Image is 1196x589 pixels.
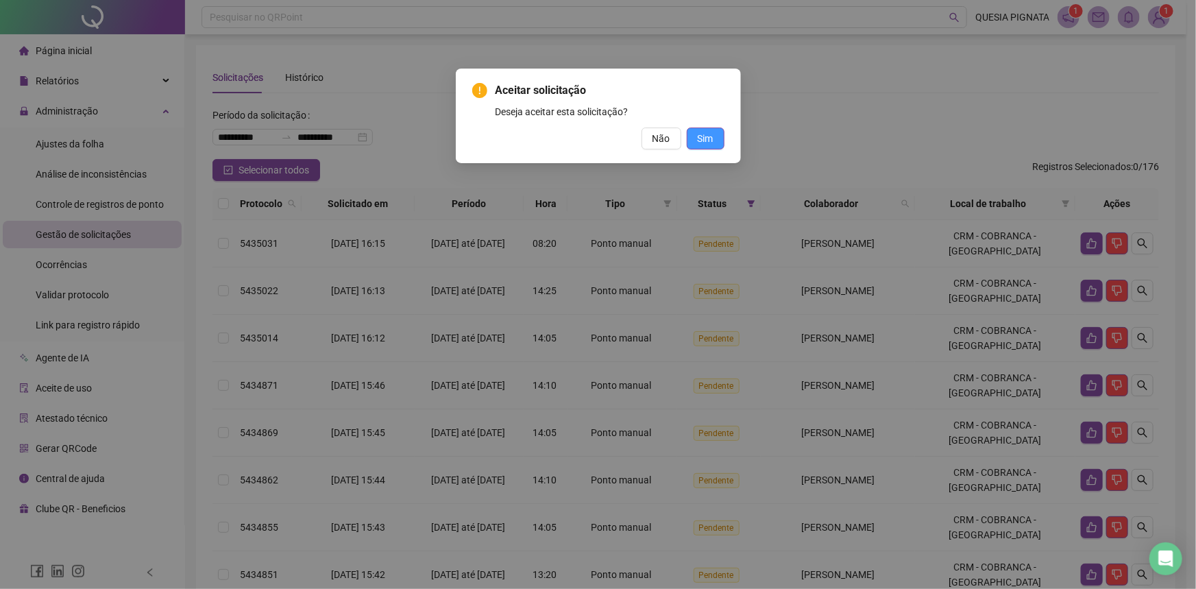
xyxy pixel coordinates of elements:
[687,128,724,149] button: Sim
[1149,542,1182,575] div: Open Intercom Messenger
[472,83,487,98] span: exclamation-circle
[496,104,724,119] div: Deseja aceitar esta solicitação?
[698,131,713,146] span: Sim
[496,82,724,99] span: Aceitar solicitação
[652,131,670,146] span: Não
[642,128,681,149] button: Não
